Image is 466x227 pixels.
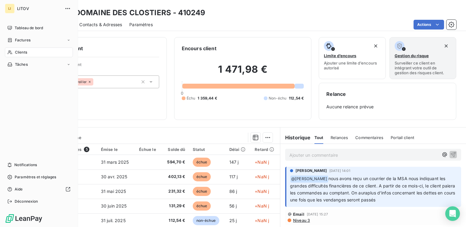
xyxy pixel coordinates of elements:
[165,188,185,194] span: 231,32 €
[293,212,304,217] span: Email
[5,23,73,33] a: Tableau de bord
[129,22,153,28] span: Paramètres
[101,174,127,179] span: 30 avr. 2025
[290,176,328,183] span: @ [PERSON_NAME]
[255,203,269,208] span: +NaN j
[15,50,27,55] span: Clients
[229,159,239,165] span: 147 j
[15,25,43,31] span: Tableau de bord
[307,212,328,216] span: [DATE] 15:27
[165,159,185,165] span: 594,70 €
[101,159,129,165] span: 31 mars 2025
[255,174,269,179] span: +NaN j
[37,45,159,52] h6: Informations client
[5,214,43,223] img: Logo LeanPay
[198,96,217,101] span: 1 359,44 €
[324,61,380,70] span: Ajouter une limite d’encours autorisé
[5,4,15,13] div: LI
[280,134,311,141] h6: Historique
[93,79,98,85] input: Ajouter une valeur
[290,176,457,202] span: nous avons reçu un courrier de la MSA nous indiquant les grandes difficultés financières de ce cl...
[395,61,451,75] span: Surveiller ce client en intégrant votre outil de gestion des risques client.
[101,147,132,152] div: Émise le
[229,189,237,194] span: 86 j
[255,147,276,152] div: Retard
[229,218,237,223] span: 25 j
[296,168,327,173] span: [PERSON_NAME]
[331,135,348,140] span: Relances
[15,37,30,43] span: Factures
[5,184,73,194] a: Aide
[229,203,237,208] span: 56 j
[324,53,356,58] span: Limite d’encours
[445,206,460,221] div: Open Intercom Messenger
[14,162,37,168] span: Notifications
[5,172,73,182] a: Paramètres et réglages
[193,216,219,225] span: non-échue
[193,158,211,167] span: échue
[101,203,127,208] span: 30 juin 2025
[229,174,238,179] span: 117 j
[391,135,414,140] span: Portail client
[79,22,122,28] span: Contacts & Adresses
[5,35,73,45] a: Factures
[329,169,350,173] span: [DATE] 14:01
[187,96,195,101] span: Échu
[326,90,449,98] h6: Relance
[49,62,159,71] span: Propriétés Client
[395,53,429,58] span: Gestion du risque
[255,218,269,223] span: +NaN j
[292,218,310,223] span: Niveau 3
[229,147,248,152] div: Délai
[182,63,304,82] h2: 1 471,98 €
[193,172,211,181] span: échue
[5,60,73,69] a: Tâches
[182,45,217,52] h6: Encours client
[101,189,126,194] span: 31 mai 2025
[15,174,56,180] span: Paramètres et réglages
[255,189,269,194] span: +NaN j
[165,147,185,152] div: Solde dû
[326,104,449,110] span: Aucune relance prévue
[289,96,304,101] span: 112,54 €
[139,147,158,152] div: Échue le
[101,218,126,223] span: 31 juil. 2025
[355,135,383,140] span: Commentaires
[15,199,38,204] span: Déconnexion
[84,147,89,152] span: 5
[17,6,61,11] span: LITOV
[193,187,211,196] span: échue
[15,187,23,192] span: Aide
[193,147,222,152] div: Statut
[5,47,73,57] a: Clients
[165,203,185,209] span: 131,29 €
[54,7,205,18] h3: EARL DOMAINE DES CLOSTIERS - 410249
[269,96,286,101] span: Non-échu
[389,37,456,79] button: Gestion du risqueSurveiller ce client en intégrant votre outil de gestion des risques client.
[15,62,28,67] span: Tâches
[193,201,211,211] span: échue
[319,37,385,79] button: Limite d’encoursAjouter une limite d’encours autorisé
[181,91,183,96] span: 0
[165,174,185,180] span: 402,13 €
[165,218,185,224] span: 112,54 €
[255,159,269,165] span: +NaN j
[314,135,324,140] span: Tout
[414,20,444,30] button: Actions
